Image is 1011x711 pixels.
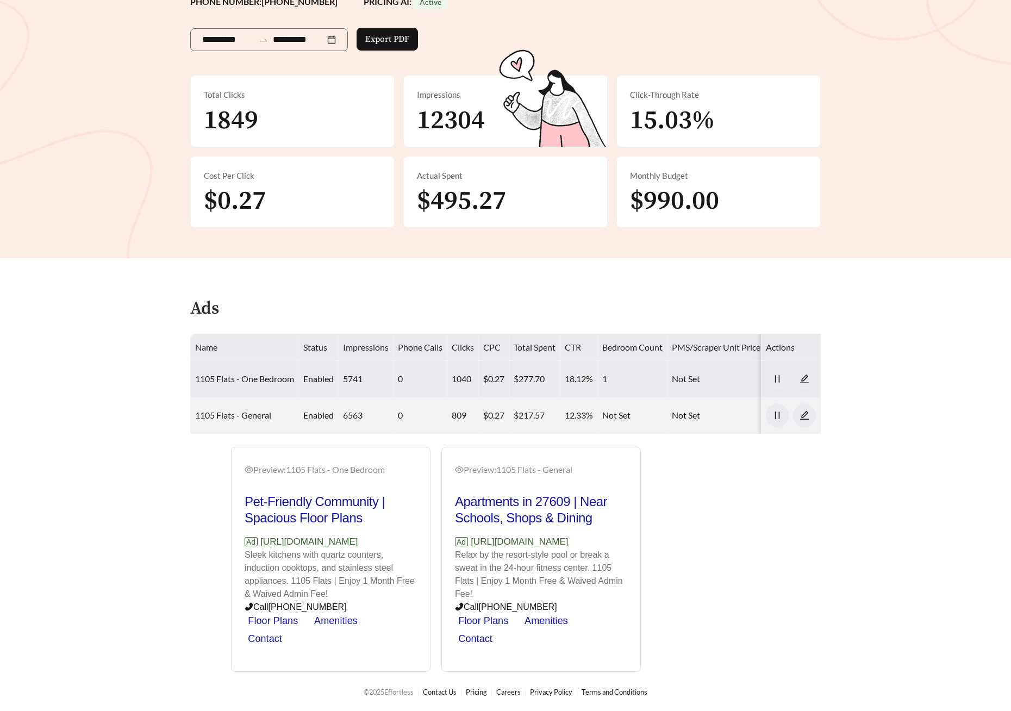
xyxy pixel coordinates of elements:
[560,397,598,434] td: 12.33%
[455,463,627,476] div: Preview: 1105 Flats - General
[423,688,457,696] a: Contact Us
[483,342,501,352] span: CPC
[509,334,560,361] th: Total Spent
[248,633,282,644] a: Contact
[394,397,447,434] td: 0
[479,361,509,397] td: $0.27
[245,602,253,611] span: phone
[598,397,667,434] td: Not Set
[794,410,815,420] span: edit
[630,170,807,182] div: Monthly Budget
[667,397,765,434] td: Not Set
[793,367,816,390] button: edit
[766,367,789,390] button: pause
[525,615,568,626] a: Amenities
[245,463,417,476] div: Preview: 1105 Flats - One Bedroom
[630,89,807,101] div: Click-Through Rate
[259,35,269,45] span: swap-right
[447,397,479,434] td: 809
[598,334,667,361] th: Bedroom Count
[793,404,816,427] button: edit
[245,548,417,601] p: Sleek kitchens with quartz counters, induction cooktops, and stainless steel appliances. 1105 Fla...
[530,688,572,696] a: Privacy Policy
[394,361,447,397] td: 0
[793,373,816,384] a: edit
[479,397,509,434] td: $0.27
[766,410,788,420] span: pause
[455,465,464,474] span: eye
[630,104,715,137] span: 15.03%
[417,170,594,182] div: Actual Spent
[458,615,508,626] a: Floor Plans
[191,334,299,361] th: Name
[455,601,627,614] p: Call [PHONE_NUMBER]
[303,373,334,384] span: enabled
[793,410,816,420] a: edit
[314,615,358,626] a: Amenities
[204,104,258,137] span: 1849
[667,334,765,361] th: PMS/Scraper Unit Price
[245,465,253,474] span: eye
[509,361,560,397] td: $277.70
[195,373,294,384] a: 1105 Flats - One Bedroom
[766,374,788,384] span: pause
[195,410,271,420] a: 1105 Flats - General
[417,185,506,217] span: $495.27
[204,89,381,101] div: Total Clicks
[417,89,594,101] div: Impressions
[245,537,258,546] span: Ad
[455,535,627,549] p: [URL][DOMAIN_NAME]
[303,410,334,420] span: enabled
[598,361,667,397] td: 1
[204,170,381,182] div: Cost Per Click
[339,334,394,361] th: Impressions
[509,397,560,434] td: $217.57
[339,361,394,397] td: 5741
[190,300,219,319] h4: Ads
[364,688,414,696] span: © 2025 Effortless
[365,33,409,46] span: Export PDF
[299,334,339,361] th: Status
[794,374,815,384] span: edit
[455,548,627,601] p: Relax by the resort-style pool or break a sweat in the 24-hour fitness center. 1105 Flats | Enjoy...
[248,615,298,626] a: Floor Plans
[496,688,521,696] a: Careers
[447,334,479,361] th: Clicks
[455,494,627,526] h2: Apartments in 27609 | Near Schools, Shops & Dining
[762,334,821,361] th: Actions
[455,537,468,546] span: Ad
[394,334,447,361] th: Phone Calls
[560,361,598,397] td: 18.12%
[766,404,789,427] button: pause
[582,688,647,696] a: Terms and Conditions
[630,185,719,217] span: $990.00
[245,601,417,614] p: Call [PHONE_NUMBER]
[458,633,492,644] a: Contact
[357,28,418,51] button: Export PDF
[339,397,394,434] td: 6563
[204,185,266,217] span: $0.27
[417,104,485,137] span: 12304
[447,361,479,397] td: 1040
[565,342,581,352] span: CTR
[259,35,269,45] span: to
[667,361,765,397] td: Not Set
[466,688,487,696] a: Pricing
[245,494,417,526] h2: Pet-Friendly Community | Spacious Floor Plans
[455,602,464,611] span: phone
[245,535,417,549] p: [URL][DOMAIN_NAME]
